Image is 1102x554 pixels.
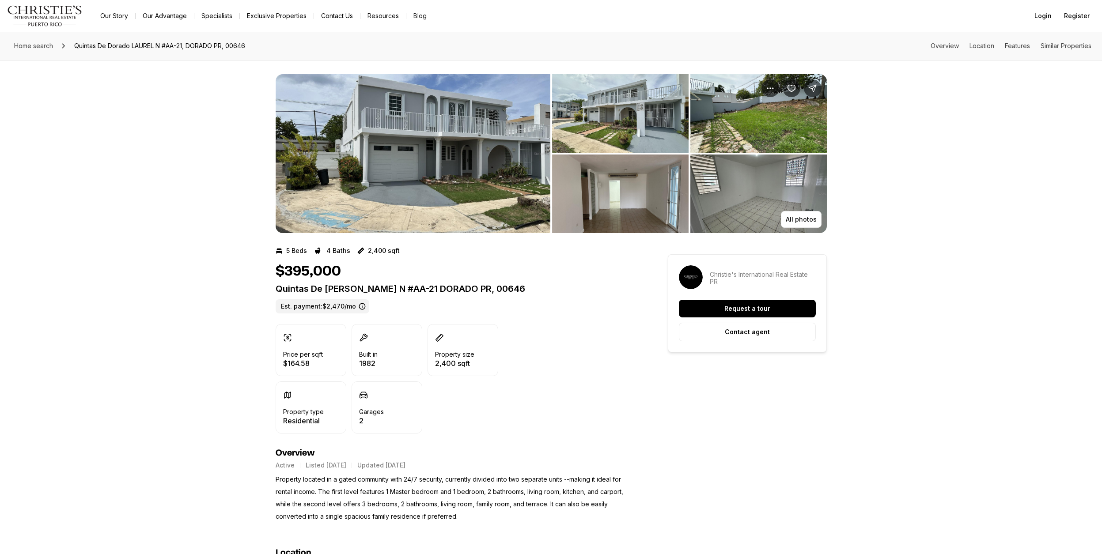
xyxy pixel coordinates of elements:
button: Register [1059,7,1095,25]
button: View image gallery [552,74,689,153]
button: View image gallery [690,155,827,233]
button: Share Property: Quintas De Dorado LAUREL N #AA-21 [804,79,822,97]
p: Request a tour [724,305,770,312]
button: Login [1029,7,1057,25]
p: Price per sqft [283,351,323,358]
p: Property type [283,408,324,415]
p: 2,400 sqft [435,360,474,367]
h1: $395,000 [276,263,341,280]
p: $164.58 [283,360,323,367]
span: Login [1034,12,1052,19]
a: Skip to: Features [1005,42,1030,49]
p: Christie's International Real Estate PR [710,271,816,285]
div: Listing Photos [276,74,827,233]
a: Skip to: Location [969,42,994,49]
button: View image gallery [690,74,827,153]
p: 2 [359,417,384,424]
button: View image gallery [552,155,689,233]
label: Est. payment: $2,470/mo [276,299,369,313]
span: Quintas De Dorado LAUREL N #AA-21, DORADO PR, 00646 [71,39,249,53]
p: 2,400 sqft [368,247,400,254]
a: Skip to: Similar Properties [1041,42,1091,49]
a: Skip to: Overview [931,42,959,49]
button: Contact Us [314,10,360,22]
p: Garages [359,408,384,415]
p: Property size [435,351,474,358]
p: Updated [DATE] [357,462,405,469]
a: Our Advantage [136,10,194,22]
p: Built in [359,351,378,358]
p: Active [276,462,295,469]
span: Home search [14,42,53,49]
p: 5 Beds [286,247,307,254]
p: 1982 [359,360,378,367]
li: 1 of 3 [276,74,550,233]
a: Specialists [194,10,239,22]
a: Resources [360,10,406,22]
span: Register [1064,12,1090,19]
p: Property located in a gated community with 24/7 security, currently divided into two separate uni... [276,473,636,523]
button: All photos [781,211,822,228]
a: Exclusive Properties [240,10,314,22]
p: Residential [283,417,324,424]
p: Listed [DATE] [306,462,346,469]
button: Save Property: Quintas De Dorado LAUREL N #AA-21 [783,79,800,97]
li: 2 of 3 [552,74,827,233]
a: Our Story [93,10,135,22]
p: Contact agent [725,328,770,335]
h4: Overview [276,448,636,458]
p: Quintas De [PERSON_NAME] N #AA-21 DORADO PR, 00646 [276,283,636,294]
button: Contact agent [679,323,816,341]
a: Blog [406,10,434,22]
button: View image gallery [276,74,550,233]
button: Request a tour [679,300,816,317]
p: 4 Baths [326,247,350,254]
p: All photos [786,216,817,223]
img: logo [7,5,83,26]
a: Home search [11,39,57,53]
nav: Page section menu [931,42,1091,49]
button: Property options [761,79,779,97]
